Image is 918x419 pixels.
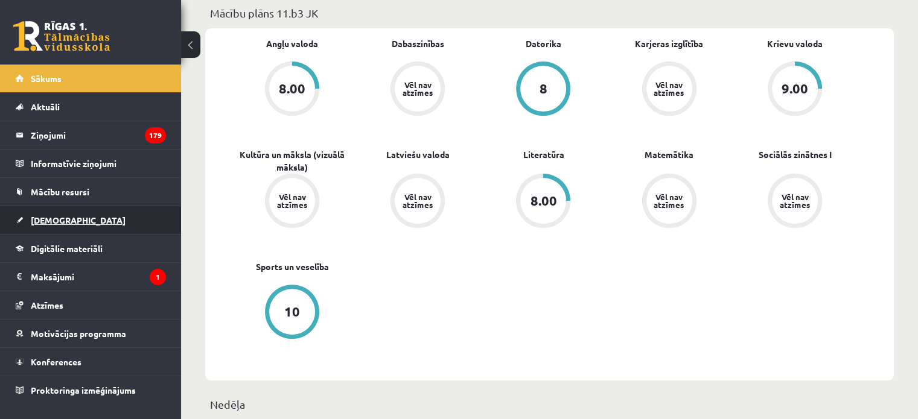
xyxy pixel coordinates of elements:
[229,61,355,118] a: 8.00
[758,148,831,161] a: Sociālās zinātnes I
[355,61,480,118] a: Vēl nav atzīmes
[229,285,355,341] a: 10
[275,193,309,209] div: Vēl nav atzīmes
[31,385,136,395] span: Proktoringa izmēģinājums
[31,243,103,254] span: Digitālie materiāli
[145,127,166,143] i: 179
[652,81,686,96] div: Vēl nav atzīmes
[392,37,444,50] a: Dabaszinības
[31,73,62,84] span: Sākums
[16,348,166,376] a: Konferences
[530,194,556,207] div: 8.00
[16,65,166,92] a: Sākums
[31,300,63,310] span: Atzīmes
[480,174,606,230] a: 8.00
[13,21,110,51] a: Rīgas 1. Tālmācības vidusskola
[652,193,686,209] div: Vēl nav atzīmes
[607,174,732,230] a: Vēl nav atzīmes
[401,81,435,96] div: Vēl nav atzīmes
[635,37,703,50] a: Karjeras izglītība
[31,328,126,339] span: Motivācijas programma
[229,148,355,174] a: Kultūra un māksla (vizuālā māksla)
[480,61,606,118] a: 8
[150,269,166,285] i: 1
[31,186,89,197] span: Mācību resursi
[279,82,305,95] div: 8.00
[526,37,561,50] a: Datorika
[266,37,318,50] a: Angļu valoda
[386,148,450,161] a: Latviešu valoda
[210,5,889,21] p: Mācību plāns 11.b3 JK
[540,82,547,95] div: 8
[31,150,166,177] legend: Informatīvie ziņojumi
[16,291,166,319] a: Atzīmes
[256,260,329,273] a: Sports un veselība
[523,148,564,161] a: Literatūra
[607,61,732,118] a: Vēl nav atzīmes
[31,215,126,225] span: [DEMOGRAPHIC_DATA]
[210,396,889,412] p: Nedēļa
[31,121,166,149] legend: Ziņojumi
[16,178,166,206] a: Mācību resursi
[16,93,166,121] a: Aktuāli
[16,376,166,404] a: Proktoringa izmēģinājums
[355,174,480,230] a: Vēl nav atzīmes
[16,150,166,177] a: Informatīvie ziņojumi
[16,121,166,149] a: Ziņojumi179
[732,174,858,230] a: Vēl nav atzīmes
[778,193,812,209] div: Vēl nav atzīmes
[16,206,166,234] a: [DEMOGRAPHIC_DATA]
[229,174,355,230] a: Vēl nav atzīmes
[31,356,81,367] span: Konferences
[16,235,166,262] a: Digitālie materiāli
[645,148,693,161] a: Matemātika
[31,263,166,291] legend: Maksājumi
[782,82,808,95] div: 9.00
[401,193,435,209] div: Vēl nav atzīmes
[732,61,858,118] a: 9.00
[284,305,300,318] div: 10
[767,37,823,50] a: Krievu valoda
[16,320,166,347] a: Motivācijas programma
[16,263,166,291] a: Maksājumi1
[31,101,60,112] span: Aktuāli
